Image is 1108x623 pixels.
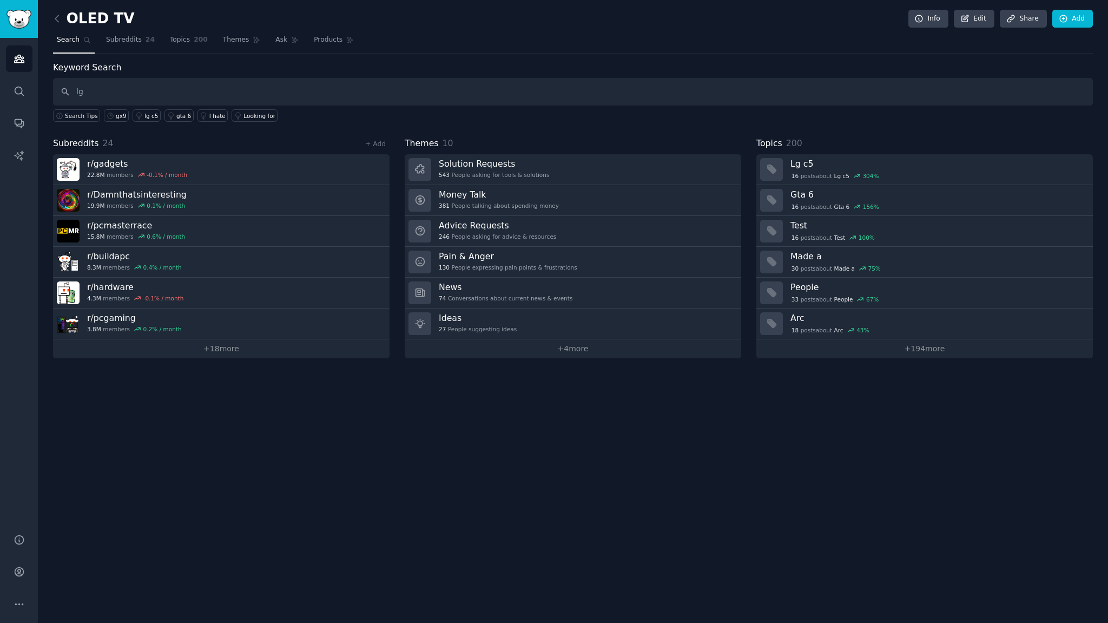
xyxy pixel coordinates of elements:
[53,78,1093,106] input: Keyword search in audience
[106,35,142,45] span: Subreddits
[87,294,101,302] span: 4.3M
[834,265,855,272] span: Made a
[53,309,390,339] a: r/pcgaming3.8Mmembers0.2% / month
[756,216,1093,247] a: Test16postsaboutTest100%
[790,220,1085,231] h3: Test
[834,203,850,211] span: Gta 6
[147,233,185,240] div: 0.6 % / month
[443,138,453,148] span: 10
[87,158,187,169] h3: r/ gadgets
[87,171,104,179] span: 22.8M
[790,264,882,273] div: post s about
[6,10,31,29] img: GummySearch logo
[53,154,390,185] a: r/gadgets22.8Mmembers-0.1% / month
[170,35,190,45] span: Topics
[57,281,80,304] img: hardware
[53,62,121,73] label: Keyword Search
[275,35,287,45] span: Ask
[439,294,446,302] span: 74
[790,312,1085,324] h3: Arc
[792,326,799,334] span: 18
[1000,10,1046,28] a: Share
[405,339,741,358] a: +4more
[859,234,875,241] div: 100 %
[87,233,185,240] div: members
[834,172,849,180] span: Lg c5
[87,264,182,271] div: members
[790,189,1085,200] h3: Gta 6
[209,112,226,120] div: I hate
[116,112,127,120] div: gx9
[405,247,741,278] a: Pain & Anger130People expressing pain points & frustrations
[790,251,1085,262] h3: Made a
[439,294,572,302] div: Conversations about current news & events
[232,109,278,122] a: Looking for
[133,109,161,122] a: lg c5
[439,325,446,333] span: 27
[908,10,948,28] a: Info
[439,233,556,240] div: People asking for advice & resources
[862,172,879,180] div: 304 %
[756,278,1093,309] a: People33postsaboutPeople67%
[365,140,386,148] a: + Add
[197,109,228,122] a: I hate
[53,10,135,28] h2: OLED TV
[104,109,129,122] a: gx9
[439,281,572,293] h3: News
[439,264,450,271] span: 130
[790,294,880,304] div: post s about
[57,35,80,45] span: Search
[1052,10,1093,28] a: Add
[57,251,80,273] img: buildapc
[57,158,80,181] img: gadgets
[87,202,187,209] div: members
[87,325,182,333] div: members
[194,35,208,45] span: 200
[147,202,185,209] div: 0.1 % / month
[87,325,101,333] span: 3.8M
[53,247,390,278] a: r/buildapc8.3Mmembers0.4% / month
[790,325,870,335] div: post s about
[144,112,158,120] div: lg c5
[834,296,853,303] span: People
[166,31,212,54] a: Topics200
[439,158,549,169] h3: Solution Requests
[439,325,517,333] div: People suggesting ideas
[834,234,846,241] span: Test
[405,137,439,150] span: Themes
[786,138,802,148] span: 200
[87,233,104,240] span: 15.8M
[790,233,876,242] div: post s about
[143,264,182,271] div: 0.4 % / month
[756,247,1093,278] a: Made a30postsaboutMade a75%
[87,294,183,302] div: members
[53,109,100,122] button: Search Tips
[439,202,559,209] div: People talking about spending money
[439,264,577,271] div: People expressing pain points & frustrations
[143,325,182,333] div: 0.2 % / month
[57,220,80,242] img: pcmasterrace
[439,202,450,209] span: 381
[756,137,782,150] span: Topics
[792,234,799,241] span: 16
[176,112,191,120] div: gta 6
[834,326,843,334] span: Arc
[87,189,187,200] h3: r/ Damnthatsinteresting
[164,109,194,122] a: gta 6
[439,233,450,240] span: 246
[792,172,799,180] span: 16
[868,265,880,272] div: 75 %
[310,31,358,54] a: Products
[792,296,799,303] span: 33
[87,220,185,231] h3: r/ pcmasterrace
[272,31,302,54] a: Ask
[87,281,183,293] h3: r/ hardware
[314,35,342,45] span: Products
[792,265,799,272] span: 30
[866,296,879,303] div: 67 %
[146,35,155,45] span: 24
[87,251,182,262] h3: r/ buildapc
[223,35,249,45] span: Themes
[756,185,1093,216] a: Gta 616postsaboutGta 6156%
[102,31,159,54] a: Subreddits24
